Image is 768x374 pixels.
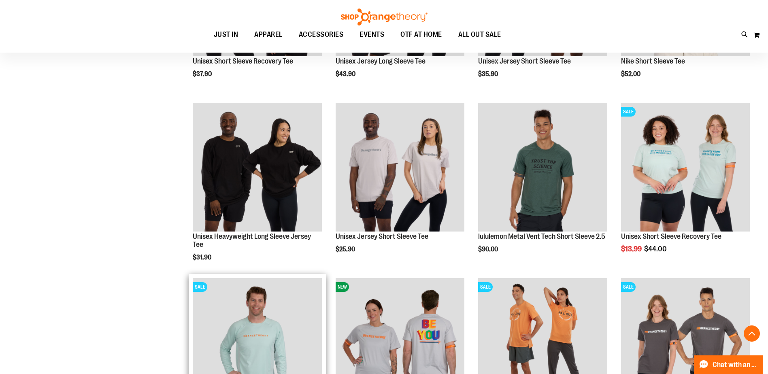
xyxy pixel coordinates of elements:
[189,99,325,282] div: product
[694,355,764,374] button: Chat with an Expert
[400,25,442,44] span: OTF AT HOME
[336,232,428,240] a: Unisex Jersey Short Sleeve Tee
[254,25,283,44] span: APPAREL
[332,99,468,274] div: product
[478,103,607,233] a: Main view of 2024 October lululemon Metal Vent Tech SS
[214,25,238,44] span: JUST IN
[336,57,425,65] a: Unisex Jersey Long Sleeve Tee
[621,103,750,233] a: Main of 2024 AUGUST Unisex Short Sleeve Recovery TeeSALE
[340,8,429,25] img: Shop Orangetheory
[336,70,357,78] span: $43.90
[713,361,758,369] span: Chat with an Expert
[621,57,685,65] a: Nike Short Sleeve Tee
[478,232,605,240] a: lululemon Metal Vent Tech Short Sleeve 2.5
[644,245,668,253] span: $44.00
[474,99,611,274] div: product
[193,57,293,65] a: Unisex Short Sleeve Recovery Tee
[478,103,607,232] img: Main view of 2024 October lululemon Metal Vent Tech SS
[744,325,760,342] button: Back To Top
[478,246,499,253] span: $90.00
[621,103,750,232] img: Main of 2024 AUGUST Unisex Short Sleeve Recovery Tee
[193,282,207,292] span: SALE
[621,245,643,253] span: $13.99
[478,70,499,78] span: $35.90
[336,246,356,253] span: $25.90
[336,103,464,233] a: OTF Unisex Jersey SS Tee Grey
[621,70,642,78] span: $52.00
[478,282,493,292] span: SALE
[617,99,754,274] div: product
[193,70,213,78] span: $37.90
[193,103,321,233] a: OTF Unisex Heavyweight Long Sleeve Jersey Tee Black
[621,107,636,117] span: SALE
[360,25,384,44] span: EVENTS
[193,103,321,232] img: OTF Unisex Heavyweight Long Sleeve Jersey Tee Black
[336,282,349,292] span: NEW
[621,232,721,240] a: Unisex Short Sleeve Recovery Tee
[193,254,213,261] span: $31.90
[458,25,501,44] span: ALL OUT SALE
[193,232,311,249] a: Unisex Heavyweight Long Sleeve Jersey Tee
[478,57,571,65] a: Unisex Jersey Short Sleeve Tee
[299,25,344,44] span: ACCESSORIES
[336,103,464,232] img: OTF Unisex Jersey SS Tee Grey
[621,282,636,292] span: SALE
